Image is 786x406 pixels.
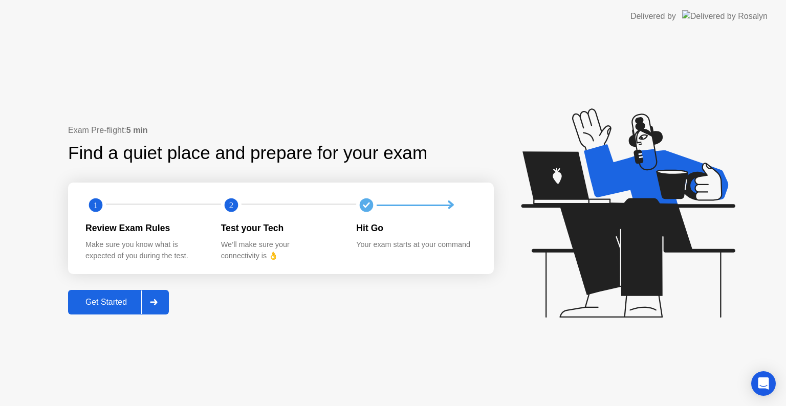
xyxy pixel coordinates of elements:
[68,124,494,137] div: Exam Pre-flight:
[221,239,340,261] div: We’ll make sure your connectivity is 👌
[68,290,169,314] button: Get Started
[356,221,475,235] div: Hit Go
[85,221,205,235] div: Review Exam Rules
[126,126,148,134] b: 5 min
[85,239,205,261] div: Make sure you know what is expected of you during the test.
[682,10,768,22] img: Delivered by Rosalyn
[356,239,475,251] div: Your exam starts at your command
[751,371,776,396] div: Open Intercom Messenger
[229,200,233,210] text: 2
[94,200,98,210] text: 1
[630,10,676,22] div: Delivered by
[68,140,429,167] div: Find a quiet place and prepare for your exam
[71,298,141,307] div: Get Started
[221,221,340,235] div: Test your Tech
